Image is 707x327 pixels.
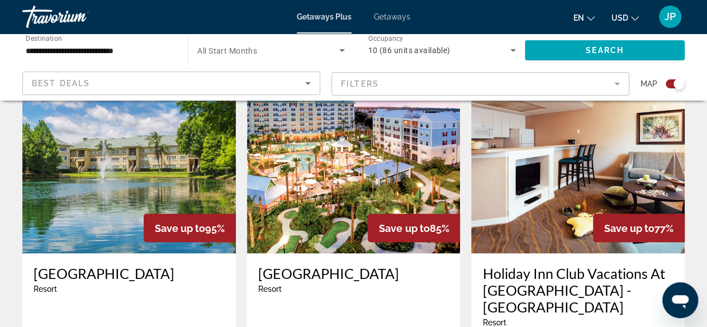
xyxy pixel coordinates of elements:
span: All Start Months [197,46,257,55]
span: Occupancy [368,35,404,42]
span: Map [640,76,657,92]
iframe: Button to launch messaging window [662,282,698,318]
span: Resort [482,317,506,326]
img: CL1IE01X.jpg [247,74,461,253]
button: Search [525,40,685,60]
span: en [573,13,584,22]
a: Holiday Inn Club Vacations At [GEOGRAPHIC_DATA] - [GEOGRAPHIC_DATA] [482,264,673,315]
a: Getaways [374,12,410,21]
span: Destination [26,34,62,42]
span: Resort [258,284,282,293]
div: 95% [144,214,236,242]
span: Best Deals [32,79,90,88]
div: 85% [368,214,460,242]
span: 10 (86 units available) [368,46,450,55]
span: JP [665,11,676,22]
span: Save up to [604,222,654,234]
a: [GEOGRAPHIC_DATA] [34,264,225,281]
span: Save up to [379,222,429,234]
img: 2610E01X.jpg [22,74,236,253]
mat-select: Sort by [32,77,311,90]
span: Search [586,46,624,55]
button: Change language [573,10,595,26]
a: Travorium [22,2,134,31]
div: 77% [593,214,685,242]
button: Filter [331,72,629,96]
span: Resort [34,284,57,293]
span: USD [611,13,628,22]
img: 8896I01X.jpg [471,74,685,253]
a: [GEOGRAPHIC_DATA] [258,264,449,281]
button: Change currency [611,10,639,26]
a: Getaways Plus [297,12,352,21]
button: User Menu [656,5,685,29]
span: Save up to [155,222,205,234]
